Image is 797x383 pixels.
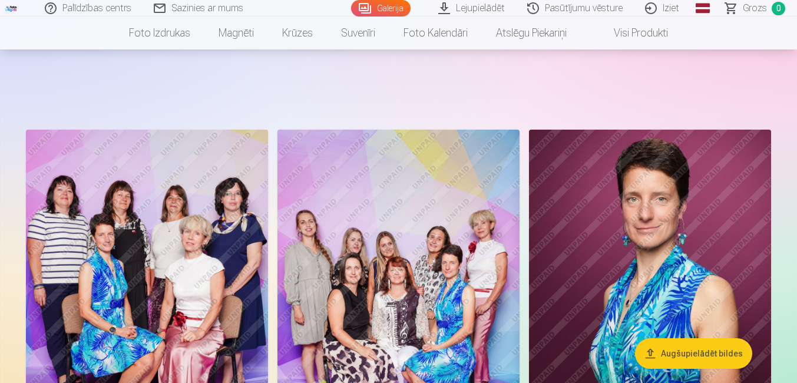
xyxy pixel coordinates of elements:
[327,16,389,49] a: Suvenīri
[635,338,752,369] button: Augšupielādēt bildes
[204,16,268,49] a: Magnēti
[482,16,581,49] a: Atslēgu piekariņi
[581,16,682,49] a: Visi produkti
[389,16,482,49] a: Foto kalendāri
[743,1,767,15] span: Grozs
[772,2,785,15] span: 0
[115,16,204,49] a: Foto izdrukas
[5,5,18,12] img: /fa1
[268,16,327,49] a: Krūzes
